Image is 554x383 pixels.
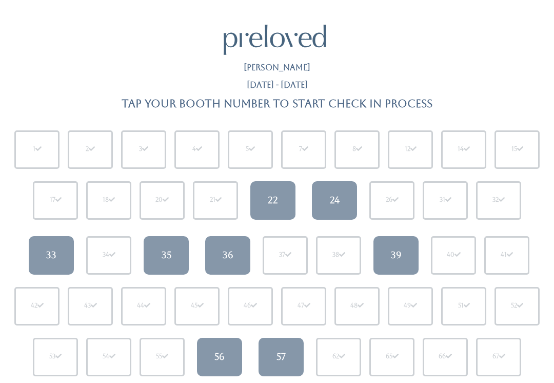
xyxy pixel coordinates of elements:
[210,196,222,205] div: 21
[103,251,115,260] div: 34
[330,194,340,207] div: 24
[458,145,470,154] div: 14
[279,251,291,260] div: 37
[350,301,364,311] div: 48
[137,301,150,311] div: 44
[386,196,399,205] div: 26
[332,352,345,361] div: 62
[447,251,461,260] div: 40
[139,145,148,154] div: 3
[144,236,189,275] a: 35
[298,301,310,311] div: 47
[162,248,171,262] div: 35
[492,196,505,205] div: 32
[458,301,470,311] div: 51
[492,352,505,361] div: 67
[373,236,419,275] a: 39
[391,248,402,262] div: 39
[247,81,308,90] h5: [DATE] - [DATE]
[440,196,451,205] div: 31
[192,145,202,154] div: 4
[86,145,95,154] div: 2
[46,248,56,262] div: 33
[197,338,242,376] a: 56
[244,301,257,311] div: 46
[33,145,42,154] div: 1
[268,194,278,207] div: 22
[103,196,115,205] div: 18
[404,301,417,311] div: 49
[386,352,399,361] div: 65
[31,301,44,311] div: 42
[299,145,308,154] div: 7
[223,248,233,262] div: 36
[259,338,304,376] a: 57
[352,145,362,154] div: 8
[501,251,513,260] div: 41
[511,145,523,154] div: 15
[405,145,417,154] div: 12
[250,181,295,220] a: 22
[156,352,168,361] div: 55
[244,63,310,72] h5: [PERSON_NAME]
[224,25,326,55] img: preloved logo
[29,236,74,275] a: 33
[332,251,345,260] div: 38
[191,301,204,311] div: 45
[84,301,97,311] div: 43
[312,181,357,220] a: 24
[49,352,62,361] div: 53
[439,352,452,361] div: 66
[246,145,255,154] div: 5
[155,196,169,205] div: 20
[205,236,250,275] a: 36
[122,98,432,109] h4: Tap your booth number to start check in process
[276,350,286,363] div: 57
[214,350,225,363] div: 56
[511,301,523,311] div: 52
[103,352,115,361] div: 54
[50,196,62,205] div: 17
